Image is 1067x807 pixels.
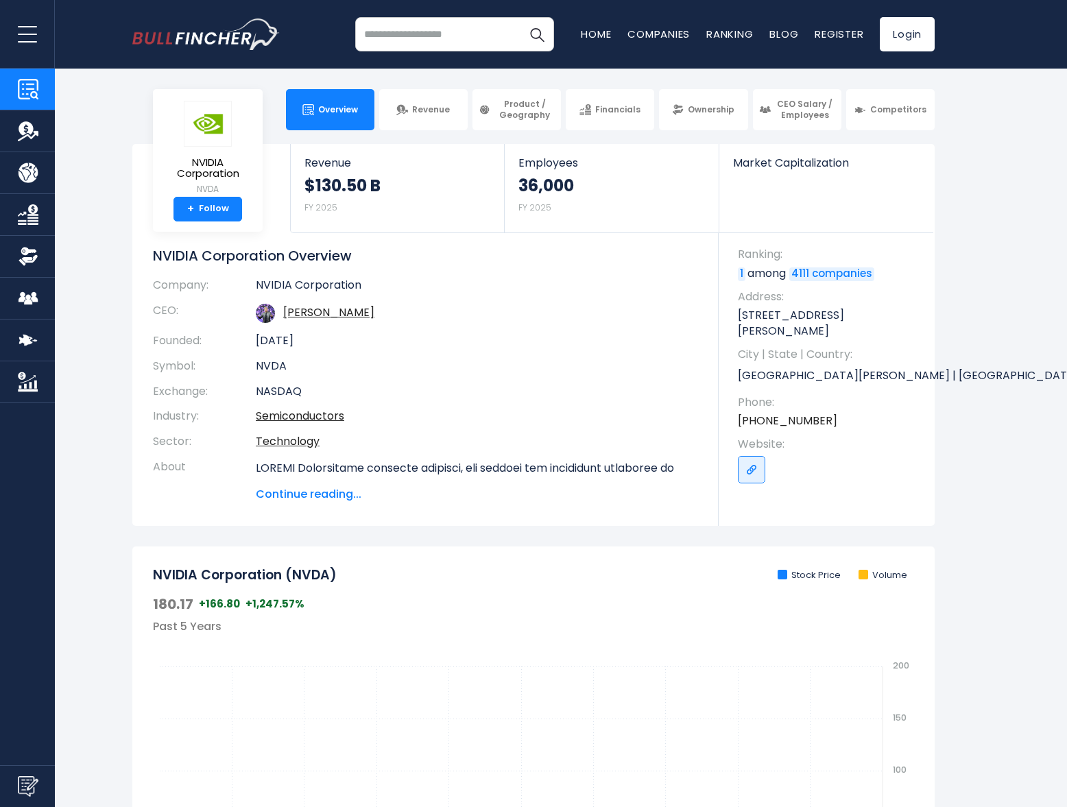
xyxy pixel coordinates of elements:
[283,304,374,320] a: ceo
[738,437,921,452] span: Website:
[738,347,921,362] span: City | State | Country:
[518,202,551,213] small: FY 2025
[738,267,745,281] a: 1
[738,266,921,281] p: among
[256,278,698,298] td: NVIDIA Corporation
[738,289,921,304] span: Address:
[472,89,561,130] a: Product / Geography
[304,156,490,169] span: Revenue
[494,99,555,120] span: Product / Geography
[893,764,907,775] text: 100
[769,27,798,41] a: Blog
[132,19,280,50] a: Go to homepage
[846,89,935,130] a: Competitors
[738,247,921,262] span: Ranking:
[738,413,837,429] a: [PHONE_NUMBER]
[595,104,640,115] span: Financials
[153,455,256,503] th: About
[379,89,468,130] a: Revenue
[256,486,698,503] span: Continue reading...
[164,183,252,195] small: NVDA
[187,203,194,215] strong: +
[719,144,933,193] a: Market Capitalization
[304,175,381,196] strong: $130.50 B
[627,27,690,41] a: Companies
[706,27,753,41] a: Ranking
[753,89,841,130] a: CEO Salary / Employees
[520,17,554,51] button: Search
[859,570,907,581] li: Volume
[153,429,256,455] th: Sector:
[893,712,907,723] text: 150
[153,567,337,584] h2: NVIDIA Corporation (NVDA)
[245,597,304,611] span: +1,247.57%
[688,104,734,115] span: Ownership
[153,298,256,328] th: CEO:
[153,247,698,265] h1: NVIDIA Corporation Overview
[880,17,935,51] a: Login
[659,89,747,130] a: Ownership
[518,175,574,196] strong: 36,000
[318,104,358,115] span: Overview
[738,366,921,387] p: [GEOGRAPHIC_DATA][PERSON_NAME] | [GEOGRAPHIC_DATA] | US
[870,104,926,115] span: Competitors
[304,202,337,213] small: FY 2025
[256,379,698,405] td: NASDAQ
[893,660,909,671] text: 200
[256,354,698,379] td: NVDA
[566,89,654,130] a: Financials
[789,267,874,281] a: 4111 companies
[256,304,275,323] img: jensen-huang.jpg
[153,354,256,379] th: Symbol:
[256,328,698,354] td: [DATE]
[778,570,841,581] li: Stock Price
[153,328,256,354] th: Founded:
[153,379,256,405] th: Exchange:
[173,197,242,221] a: +Follow
[199,597,240,611] span: +166.80
[505,144,718,232] a: Employees 36,000 FY 2025
[153,595,193,613] span: 180.17
[733,156,920,169] span: Market Capitalization
[581,27,611,41] a: Home
[518,156,704,169] span: Employees
[738,456,765,483] a: Go to link
[153,618,221,634] span: Past 5 Years
[775,99,835,120] span: CEO Salary / Employees
[153,404,256,429] th: Industry:
[291,144,504,232] a: Revenue $130.50 B FY 2025
[164,157,252,180] span: NVIDIA Corporation
[738,395,921,410] span: Phone:
[153,278,256,298] th: Company:
[18,246,38,267] img: Ownership
[815,27,863,41] a: Register
[256,433,320,449] a: Technology
[256,460,698,806] p: LOREMI Dolorsitame consecte adipisci, eli seddoei tem incididunt utlaboree do mag Aliqua Enimad, ...
[286,89,374,130] a: Overview
[163,100,252,197] a: NVIDIA Corporation NVDA
[132,19,280,50] img: bullfincher logo
[412,104,450,115] span: Revenue
[738,308,921,339] p: [STREET_ADDRESS][PERSON_NAME]
[256,408,344,424] a: Semiconductors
